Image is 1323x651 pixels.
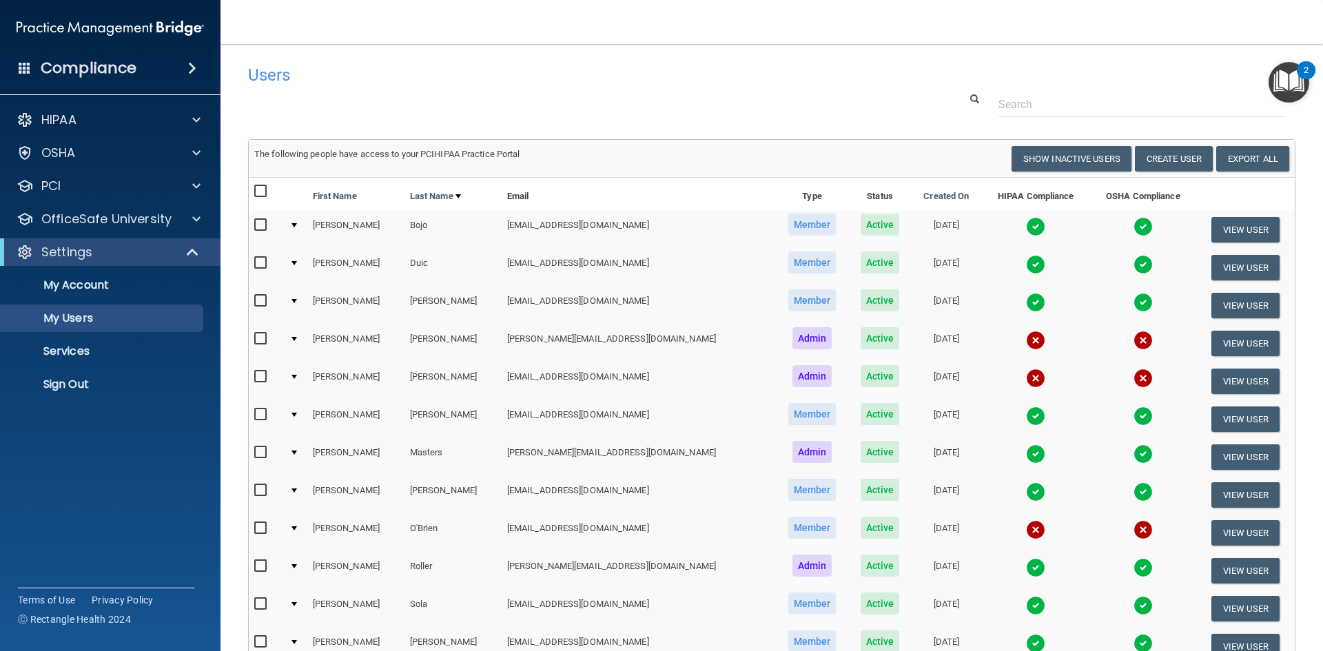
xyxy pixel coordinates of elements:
[1304,70,1309,88] div: 2
[998,92,1285,117] input: Search
[911,438,981,476] td: [DATE]
[911,211,981,249] td: [DATE]
[1134,444,1153,464] img: tick.e7d51cea.svg
[41,145,76,161] p: OSHA
[1211,596,1280,621] button: View User
[307,211,404,249] td: [PERSON_NAME]
[792,327,832,349] span: Admin
[502,400,775,438] td: [EMAIL_ADDRESS][DOMAIN_NAME]
[254,149,520,159] span: The following people have access to your PCIHIPAA Practice Portal
[17,145,201,161] a: OSHA
[41,178,61,194] p: PCI
[9,378,197,391] p: Sign Out
[404,324,502,362] td: [PERSON_NAME]
[404,249,502,287] td: Duic
[911,324,981,362] td: [DATE]
[911,590,981,628] td: [DATE]
[1211,293,1280,318] button: View User
[41,59,136,78] h4: Compliance
[861,214,900,236] span: Active
[788,592,837,614] span: Member
[861,517,900,539] span: Active
[307,590,404,628] td: [PERSON_NAME]
[792,555,832,577] span: Admin
[849,178,911,211] th: Status
[307,552,404,590] td: [PERSON_NAME]
[404,400,502,438] td: [PERSON_NAME]
[307,514,404,552] td: [PERSON_NAME]
[1134,217,1153,236] img: tick.e7d51cea.svg
[911,514,981,552] td: [DATE]
[17,178,201,194] a: PCI
[502,211,775,249] td: [EMAIL_ADDRESS][DOMAIN_NAME]
[911,552,981,590] td: [DATE]
[92,593,154,607] a: Privacy Policy
[1134,255,1153,274] img: tick.e7d51cea.svg
[1026,558,1045,577] img: tick.e7d51cea.svg
[1211,520,1280,546] button: View User
[307,249,404,287] td: [PERSON_NAME]
[861,327,900,349] span: Active
[18,593,75,607] a: Terms of Use
[1090,178,1196,211] th: OSHA Compliance
[911,249,981,287] td: [DATE]
[41,211,172,227] p: OfficeSafe University
[307,362,404,400] td: [PERSON_NAME]
[1211,482,1280,508] button: View User
[307,324,404,362] td: [PERSON_NAME]
[307,400,404,438] td: [PERSON_NAME]
[861,403,900,425] span: Active
[404,514,502,552] td: O'Brien
[502,324,775,362] td: [PERSON_NAME][EMAIL_ADDRESS][DOMAIN_NAME]
[502,590,775,628] td: [EMAIL_ADDRESS][DOMAIN_NAME]
[861,441,900,463] span: Active
[307,476,404,514] td: [PERSON_NAME]
[861,251,900,273] span: Active
[1134,331,1153,350] img: cross.ca9f0e7f.svg
[1134,406,1153,426] img: tick.e7d51cea.svg
[911,400,981,438] td: [DATE]
[1211,369,1280,394] button: View User
[792,365,832,387] span: Admin
[1026,331,1045,350] img: cross.ca9f0e7f.svg
[410,188,461,205] a: Last Name
[18,612,131,626] span: Ⓒ Rectangle Health 2024
[1085,553,1306,608] iframe: Drift Widget Chat Controller
[1134,369,1153,388] img: cross.ca9f0e7f.svg
[1134,520,1153,539] img: cross.ca9f0e7f.svg
[502,552,775,590] td: [PERSON_NAME][EMAIL_ADDRESS][DOMAIN_NAME]
[911,287,981,324] td: [DATE]
[502,476,775,514] td: [EMAIL_ADDRESS][DOMAIN_NAME]
[9,311,197,325] p: My Users
[1211,444,1280,470] button: View User
[502,514,775,552] td: [EMAIL_ADDRESS][DOMAIN_NAME]
[861,555,900,577] span: Active
[17,211,201,227] a: OfficeSafe University
[1134,482,1153,502] img: tick.e7d51cea.svg
[9,278,197,292] p: My Account
[1216,146,1289,172] a: Export All
[404,438,502,476] td: Masters
[1026,369,1045,388] img: cross.ca9f0e7f.svg
[502,287,775,324] td: [EMAIL_ADDRESS][DOMAIN_NAME]
[788,289,837,311] span: Member
[404,287,502,324] td: [PERSON_NAME]
[861,365,900,387] span: Active
[1026,406,1045,426] img: tick.e7d51cea.svg
[17,112,201,128] a: HIPAA
[1135,146,1213,172] button: Create User
[923,188,969,205] a: Created On
[1211,331,1280,356] button: View User
[1026,293,1045,312] img: tick.e7d51cea.svg
[1026,255,1045,274] img: tick.e7d51cea.svg
[502,438,775,476] td: [PERSON_NAME][EMAIL_ADDRESS][DOMAIN_NAME]
[981,178,1090,211] th: HIPAA Compliance
[788,403,837,425] span: Member
[307,438,404,476] td: [PERSON_NAME]
[1211,406,1280,432] button: View User
[502,362,775,400] td: [EMAIL_ADDRESS][DOMAIN_NAME]
[788,251,837,273] span: Member
[1026,444,1045,464] img: tick.e7d51cea.svg
[404,362,502,400] td: [PERSON_NAME]
[9,344,197,358] p: Services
